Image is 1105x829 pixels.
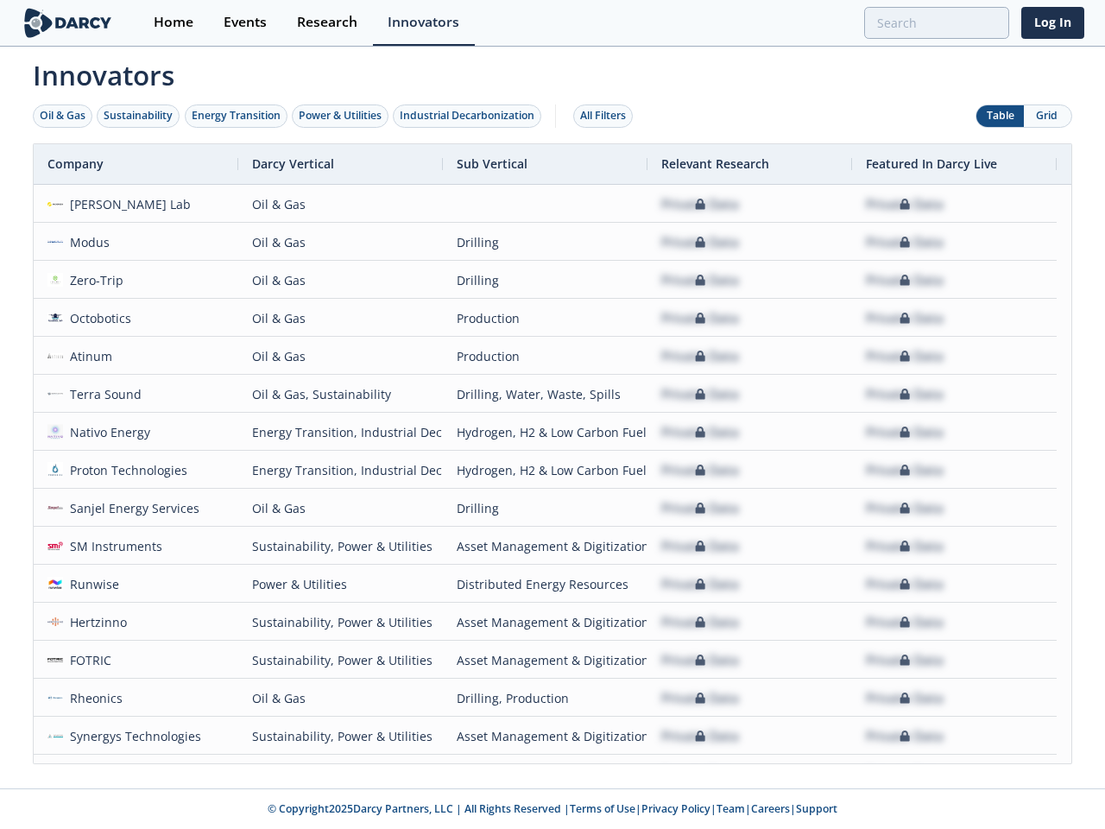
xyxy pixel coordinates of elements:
img: 28659a50-3ed8-4eb4-84e4-ecf8848b7f3a [47,576,63,592]
a: Log In [1021,7,1084,39]
button: Power & Utilities [292,104,388,128]
div: Drilling [457,224,634,261]
div: Private Data [661,338,739,375]
div: Energy Transition, Industrial Decarbonization [252,414,429,451]
img: e41a9aca-1af1-479c-9b99-414026293702 [47,652,63,668]
img: ebe80549-b4d3-4f4f-86d6-e0c3c9b32110 [47,424,63,440]
div: Octobotics [63,300,132,337]
div: Oil & Gas [252,490,429,527]
button: All Filters [573,104,633,128]
div: Asset Management & Digitization, Methane Emissions [457,528,634,565]
div: Private Data [866,186,944,223]
div: Terra Sound [63,376,142,413]
div: Private Data [661,642,739,679]
a: Team [717,801,745,816]
div: Production [457,338,634,375]
img: 6c1fd47e-a9de-4d25-b0ff-b9dbcf72eb3c [47,386,63,402]
span: Darcy Vertical [252,155,334,172]
div: Research [297,16,357,29]
div: Power & Utilities [252,756,429,793]
div: Distributed Energy Resources, Transportation Electrification [457,756,634,793]
button: Industrial Decarbonization [393,104,541,128]
div: Asset Management & Digitization, Methane Emissions [457,604,634,641]
img: 16488c1b-28fc-433c-aadc-2d4d45d7d3bc [47,614,63,630]
div: Private Data [866,642,944,679]
div: Power & Utilities [252,566,429,603]
div: Rheonics [63,680,123,717]
div: Oil & Gas [252,338,429,375]
div: Distributed Energy Resources [457,566,634,603]
a: Support [796,801,837,816]
div: Nativo Energy [63,414,151,451]
div: FOTRIC [63,642,112,679]
div: Private Data [661,262,739,299]
button: Grid [1024,105,1071,127]
span: Company [47,155,104,172]
a: Terms of Use [570,801,635,816]
div: Private Data [866,718,944,755]
div: Hertzinno [63,604,128,641]
div: Private Data [866,376,944,413]
div: Runwise [63,566,120,603]
div: Private Data [866,224,944,261]
div: Private Data [661,680,739,717]
img: a5afd840-feb6-4328-8c69-739a799e54d1 [47,234,63,250]
div: Private Data [866,414,944,451]
div: Sustainability, Power & Utilities [252,604,429,641]
img: 2e65efa3-6c94-415d-91a3-04c42e6548c1 [47,272,63,288]
a: Privacy Policy [641,801,710,816]
div: Oil & Gas [252,300,429,337]
div: Private Data [866,528,944,565]
div: All Filters [580,108,626,123]
div: Private Data [866,566,944,603]
div: Sustainability, Power & Utilities [252,642,429,679]
div: [PERSON_NAME] Lab [63,186,192,223]
div: Drilling, Production [457,680,634,717]
img: 45a0cbea-d989-4350-beef-8637b4f6d6e9 [47,348,63,364]
div: Asset Management & Digitization, Methane Emissions [457,642,634,679]
span: Featured In Darcy Live [866,155,997,172]
img: 7b228af2-2927-4939-aa9f-c088b96d1056 [47,538,63,554]
div: Private Data [866,756,944,793]
div: Modus [63,224,110,261]
div: Fermata Energy [63,756,161,793]
div: Atinum [63,338,113,375]
div: Sustainability [104,108,173,123]
div: Home [154,16,193,29]
div: SM Instruments [63,528,163,565]
div: Private Data [661,528,739,565]
a: Careers [751,801,790,816]
div: Asset Management & Digitization, Methane Emissions [457,718,634,755]
div: Private Data [661,300,739,337]
p: © Copyright 2025 Darcy Partners, LLC | All Rights Reserved | | | | | [24,801,1081,817]
div: Private Data [866,262,944,299]
div: Oil & Gas [252,224,429,261]
div: Private Data [661,224,739,261]
div: Industrial Decarbonization [400,108,534,123]
span: Relevant Research [661,155,769,172]
div: Private Data [866,300,944,337]
div: Private Data [866,452,944,489]
div: Private Data [866,490,944,527]
div: Hydrogen, H2 & Low Carbon Fuels [457,452,634,489]
div: Private Data [661,186,739,223]
input: Advanced Search [864,7,1009,39]
div: Private Data [661,718,739,755]
div: Sustainability, Power & Utilities [252,528,429,565]
div: Drilling [457,490,634,527]
img: sanjel.com.png [47,500,63,516]
img: 6be74745-e7f4-4809-9227-94d27c50fd57 [47,690,63,706]
div: Energy Transition [192,108,281,123]
div: Private Data [661,414,739,451]
div: Private Data [661,452,739,489]
div: Oil & Gas [252,262,429,299]
img: 9c95c6f0-4dc2-42bd-b77a-e8faea8af569 [47,462,63,478]
div: Sustainability, Power & Utilities [252,718,429,755]
img: 1947e124-eb77-42f3-86b6-0e38c15c803b [47,310,63,326]
button: Energy Transition [185,104,287,128]
button: Sustainability [97,104,180,128]
div: Private Data [866,604,944,641]
div: Power & Utilities [299,108,382,123]
div: Oil & Gas [40,108,85,123]
div: Private Data [661,756,739,793]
